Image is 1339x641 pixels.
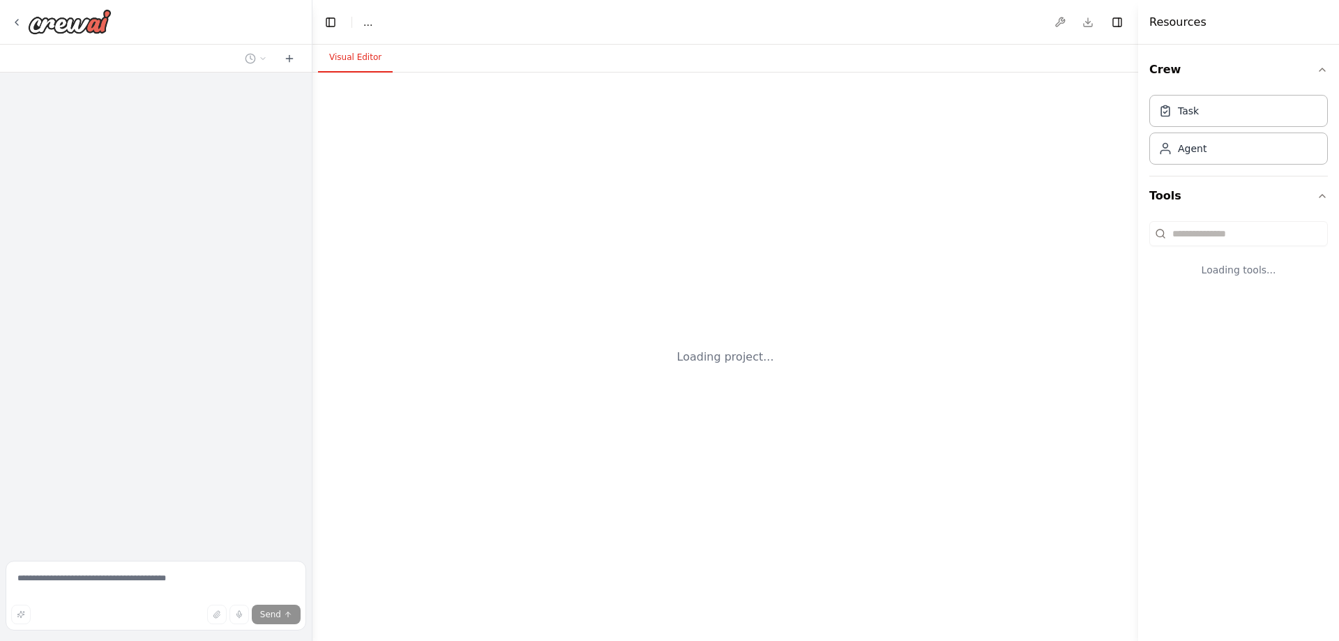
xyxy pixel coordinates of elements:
div: Task [1178,104,1199,118]
div: Crew [1149,89,1328,176]
div: Loading tools... [1149,252,1328,288]
button: Click to speak your automation idea [229,605,249,624]
button: Upload files [207,605,227,624]
img: Logo [28,9,112,34]
span: Send [260,609,281,620]
button: Hide right sidebar [1107,13,1127,32]
button: Switch to previous chat [239,50,273,67]
button: Send [252,605,301,624]
div: Loading project... [677,349,774,365]
button: Tools [1149,176,1328,216]
button: Start a new chat [278,50,301,67]
button: Visual Editor [318,43,393,73]
div: Agent [1178,142,1206,156]
span: ... [363,15,372,29]
button: Hide left sidebar [321,13,340,32]
nav: breadcrumb [363,15,372,29]
button: Improve this prompt [11,605,31,624]
h4: Resources [1149,14,1206,31]
button: Crew [1149,50,1328,89]
div: Tools [1149,216,1328,299]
